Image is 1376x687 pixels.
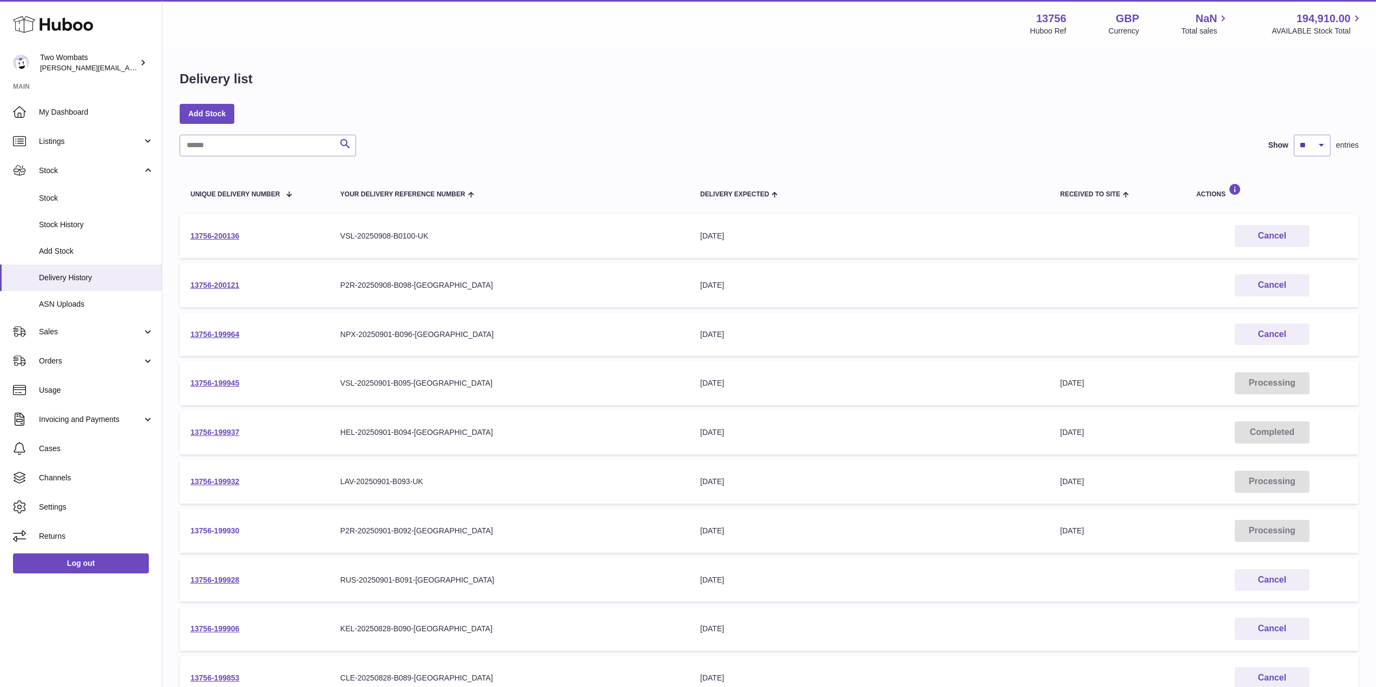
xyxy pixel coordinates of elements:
[700,329,1038,340] div: [DATE]
[1235,323,1309,346] button: Cancel
[190,477,239,486] a: 13756-199932
[1235,274,1309,296] button: Cancel
[700,575,1038,585] div: [DATE]
[700,191,769,198] span: Delivery Expected
[1060,477,1084,486] span: [DATE]
[180,104,234,123] a: Add Stock
[190,330,239,339] a: 13756-199964
[1181,26,1229,36] span: Total sales
[1109,26,1140,36] div: Currency
[39,136,142,147] span: Listings
[340,427,679,438] div: HEL-20250901-B094-[GEOGRAPHIC_DATA]
[39,385,154,395] span: Usage
[700,477,1038,487] div: [DATE]
[1036,11,1066,26] strong: 13756
[13,55,29,71] img: philip.carroll@twowombats.com
[1116,11,1139,26] strong: GBP
[39,299,154,309] span: ASN Uploads
[1296,11,1351,26] span: 194,910.00
[39,107,154,117] span: My Dashboard
[700,231,1038,241] div: [DATE]
[39,414,142,425] span: Invoicing and Payments
[700,280,1038,290] div: [DATE]
[340,575,679,585] div: RUS-20250901-B091-[GEOGRAPHIC_DATA]
[190,526,239,535] a: 13756-199930
[39,273,154,283] span: Delivery History
[190,576,239,584] a: 13756-199928
[190,281,239,289] a: 13756-200121
[1272,26,1363,36] span: AVAILABLE Stock Total
[340,673,679,683] div: CLE-20250828-B089-[GEOGRAPHIC_DATA]
[40,63,275,72] span: [PERSON_NAME][EMAIL_ADDRESS][PERSON_NAME][DOMAIN_NAME]
[700,673,1038,683] div: [DATE]
[13,553,149,573] a: Log out
[39,502,154,512] span: Settings
[340,231,679,241] div: VSL-20250908-B0100-UK
[190,191,280,198] span: Unique Delivery Number
[1060,191,1120,198] span: Received to Site
[1272,11,1363,36] a: 194,910.00 AVAILABLE Stock Total
[340,477,679,487] div: LAV-20250901-B093-UK
[700,427,1038,438] div: [DATE]
[190,624,239,633] a: 13756-199906
[1181,11,1229,36] a: NaN Total sales
[190,673,239,682] a: 13756-199853
[39,193,154,203] span: Stock
[39,220,154,230] span: Stock History
[340,526,679,536] div: P2R-20250901-B092-[GEOGRAPHIC_DATA]
[1030,26,1066,36] div: Huboo Ref
[1235,225,1309,247] button: Cancel
[1235,618,1309,640] button: Cancel
[340,329,679,340] div: NPX-20250901-B096-[GEOGRAPHIC_DATA]
[39,473,154,483] span: Channels
[700,526,1038,536] div: [DATE]
[700,624,1038,634] div: [DATE]
[1268,140,1288,150] label: Show
[40,52,137,73] div: Two Wombats
[190,379,239,387] a: 13756-199945
[1235,569,1309,591] button: Cancel
[1060,428,1084,437] span: [DATE]
[39,246,154,256] span: Add Stock
[340,191,465,198] span: Your Delivery Reference Number
[39,166,142,176] span: Stock
[1336,140,1359,150] span: entries
[340,378,679,388] div: VSL-20250901-B095-[GEOGRAPHIC_DATA]
[700,378,1038,388] div: [DATE]
[340,624,679,634] div: KEL-20250828-B090-[GEOGRAPHIC_DATA]
[340,280,679,290] div: P2R-20250908-B098-[GEOGRAPHIC_DATA]
[180,70,253,88] h1: Delivery list
[39,531,154,541] span: Returns
[39,356,142,366] span: Orders
[39,327,142,337] span: Sales
[39,444,154,454] span: Cases
[190,232,239,240] a: 13756-200136
[190,428,239,437] a: 13756-199937
[1060,526,1084,535] span: [DATE]
[1060,379,1084,387] span: [DATE]
[1196,183,1348,198] div: Actions
[1195,11,1217,26] span: NaN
